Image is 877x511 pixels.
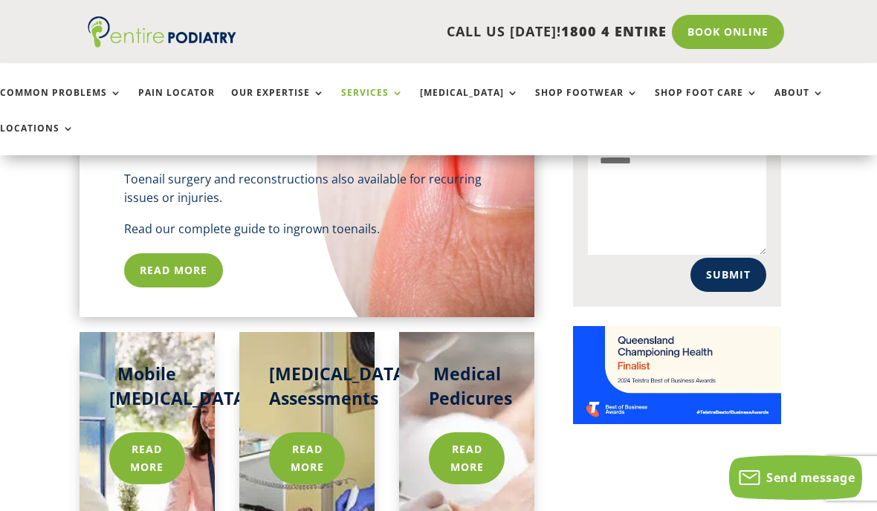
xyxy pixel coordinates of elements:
a: Read More [124,253,223,287]
h2: Mobile [MEDICAL_DATA] [109,362,185,417]
img: logo (1) [88,16,236,48]
p: CALL US [DATE]! [243,22,667,42]
p: Read our complete guide to ingrown toenails. [124,220,490,239]
a: Pain Locator [138,88,215,120]
img: Telstra Business Awards QLD State Finalist - Championing Health Category [573,326,781,424]
p: Toenail surgery and reconstructions also available for recurring issues or injuries. [124,170,490,220]
a: Read more [269,432,345,484]
a: About [774,88,824,120]
a: Telstra Business Awards QLD State Finalist - Championing Health Category [573,412,781,427]
span: Send message [766,469,855,486]
a: Entire Podiatry [88,36,236,51]
span: 1800 4 ENTIRE [561,22,667,40]
a: Shop Foot Care [655,88,758,120]
button: Send message [729,455,862,500]
a: Services [341,88,404,120]
h2: Medical Pedicures [429,362,505,417]
a: Read more [109,432,185,484]
button: Submit [690,258,766,292]
a: Our Expertise [231,88,325,120]
a: [MEDICAL_DATA] [420,88,519,120]
a: Book Online [672,15,784,49]
a: Read more [429,432,505,484]
h2: [MEDICAL_DATA] Assessments [269,362,345,417]
a: Shop Footwear [535,88,638,120]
